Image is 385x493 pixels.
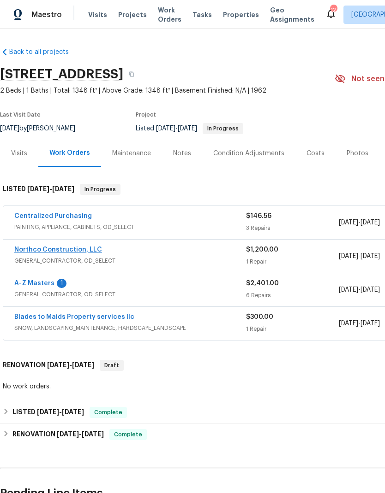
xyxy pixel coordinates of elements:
[90,408,126,417] span: Complete
[361,320,380,327] span: [DATE]
[246,324,339,334] div: 1 Repair
[57,279,66,288] div: 1
[246,314,273,320] span: $300.00
[158,6,181,24] span: Work Orders
[88,10,107,19] span: Visits
[110,430,146,439] span: Complete
[347,149,368,158] div: Photos
[57,431,104,437] span: -
[339,218,380,227] span: -
[47,362,94,368] span: -
[339,252,380,261] span: -
[246,280,279,287] span: $2,401.00
[12,407,84,418] h6: LISTED
[270,6,314,24] span: Geo Assignments
[173,149,191,158] div: Notes
[246,291,339,300] div: 6 Repairs
[14,246,102,253] a: Northco Construction, LLC
[57,431,79,437] span: [DATE]
[118,10,147,19] span: Projects
[361,253,380,259] span: [DATE]
[72,362,94,368] span: [DATE]
[339,219,358,226] span: [DATE]
[361,219,380,226] span: [DATE]
[27,186,49,192] span: [DATE]
[246,223,339,233] div: 3 Repairs
[62,409,84,415] span: [DATE]
[339,287,358,293] span: [DATE]
[339,319,380,328] span: -
[246,246,278,253] span: $1,200.00
[14,314,134,320] a: Blades to Maids Property services llc
[192,12,212,18] span: Tasks
[136,125,243,132] span: Listed
[339,320,358,327] span: [DATE]
[178,125,197,132] span: [DATE]
[330,6,337,15] div: 12
[156,125,175,132] span: [DATE]
[307,149,325,158] div: Costs
[14,323,246,333] span: SNOW, LANDSCAPING_MAINTENANCE, HARDSCAPE_LANDSCAPE
[223,10,259,19] span: Properties
[156,125,197,132] span: -
[361,287,380,293] span: [DATE]
[14,280,54,287] a: A-Z Masters
[31,10,62,19] span: Maestro
[52,186,74,192] span: [DATE]
[112,149,151,158] div: Maintenance
[27,186,74,192] span: -
[246,257,339,266] div: 1 Repair
[82,431,104,437] span: [DATE]
[3,184,74,195] h6: LISTED
[81,185,120,194] span: In Progress
[14,213,92,219] a: Centralized Purchasing
[204,126,242,131] span: In Progress
[101,361,123,370] span: Draft
[12,429,104,440] h6: RENOVATION
[11,149,27,158] div: Visits
[339,253,358,259] span: [DATE]
[14,256,246,265] span: GENERAL_CONTRACTOR, OD_SELECT
[47,362,69,368] span: [DATE]
[37,409,84,415] span: -
[339,285,380,294] span: -
[136,112,156,117] span: Project
[3,360,94,371] h6: RENOVATION
[14,223,246,232] span: PAINTING, APPLIANCE, CABINETS, OD_SELECT
[49,148,90,158] div: Work Orders
[246,213,271,219] span: $146.56
[14,290,246,299] span: GENERAL_CONTRACTOR, OD_SELECT
[37,409,59,415] span: [DATE]
[123,66,140,82] button: Copy Address
[213,149,284,158] div: Condition Adjustments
